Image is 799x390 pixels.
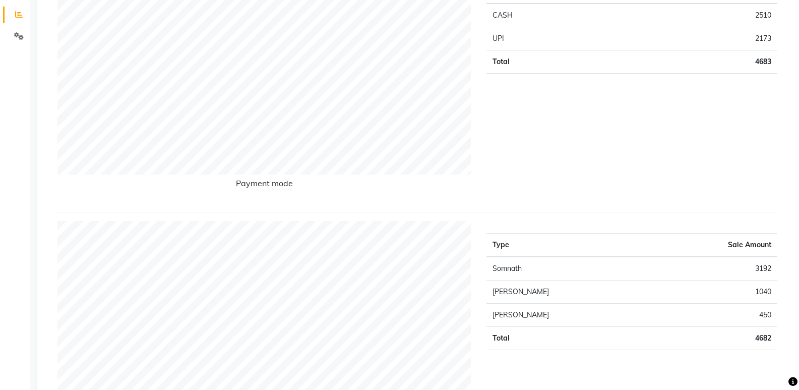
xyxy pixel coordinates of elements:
[486,4,593,27] td: CASH
[486,281,647,304] td: [PERSON_NAME]
[647,234,777,257] th: Sale Amount
[647,327,777,350] td: 4682
[647,281,777,304] td: 1040
[647,304,777,327] td: 450
[593,50,777,74] td: 4683
[593,4,777,27] td: 2510
[486,50,593,74] td: Total
[486,234,647,257] th: Type
[486,327,647,350] td: Total
[593,27,777,50] td: 2173
[486,257,647,281] td: Somnath
[647,257,777,281] td: 3192
[486,304,647,327] td: [PERSON_NAME]
[57,179,471,192] h6: Payment mode
[486,27,593,50] td: UPI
